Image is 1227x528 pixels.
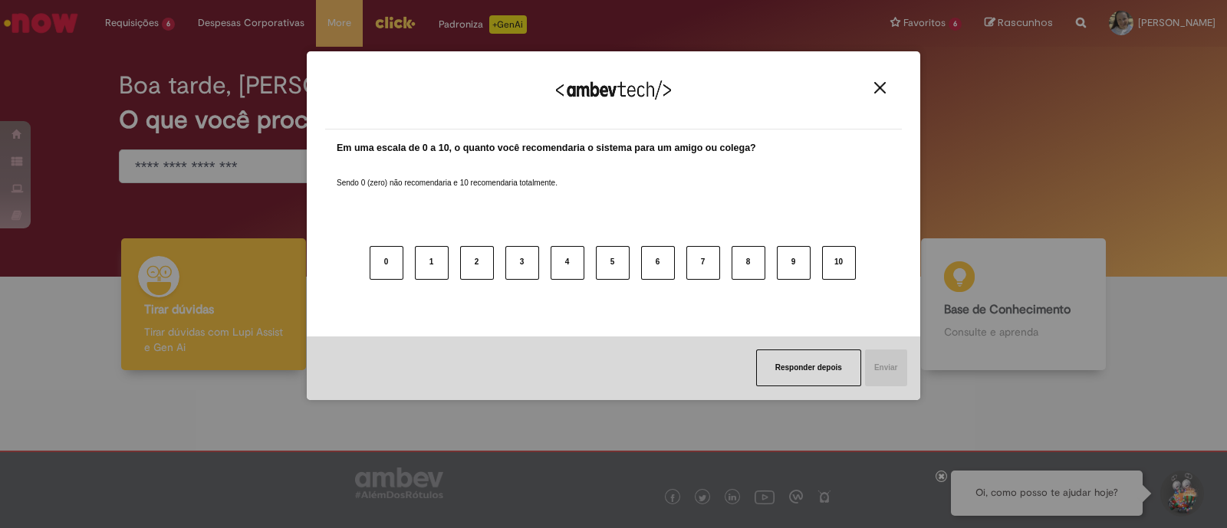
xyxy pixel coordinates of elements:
label: Em uma escala de 0 a 10, o quanto você recomendaria o sistema para um amigo ou colega? [337,141,756,156]
button: 9 [777,246,811,280]
label: Sendo 0 (zero) não recomendaria e 10 recomendaria totalmente. [337,159,558,189]
button: 8 [732,246,765,280]
button: 6 [641,246,675,280]
button: 3 [505,246,539,280]
button: 2 [460,246,494,280]
button: Close [870,81,890,94]
img: Close [874,82,886,93]
button: 10 [822,246,856,280]
button: 1 [415,246,449,280]
img: Logo Ambevtech [556,80,671,100]
button: 7 [686,246,720,280]
button: 5 [596,246,630,280]
button: 0 [370,246,403,280]
button: Responder depois [756,349,861,386]
button: 4 [551,246,584,280]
